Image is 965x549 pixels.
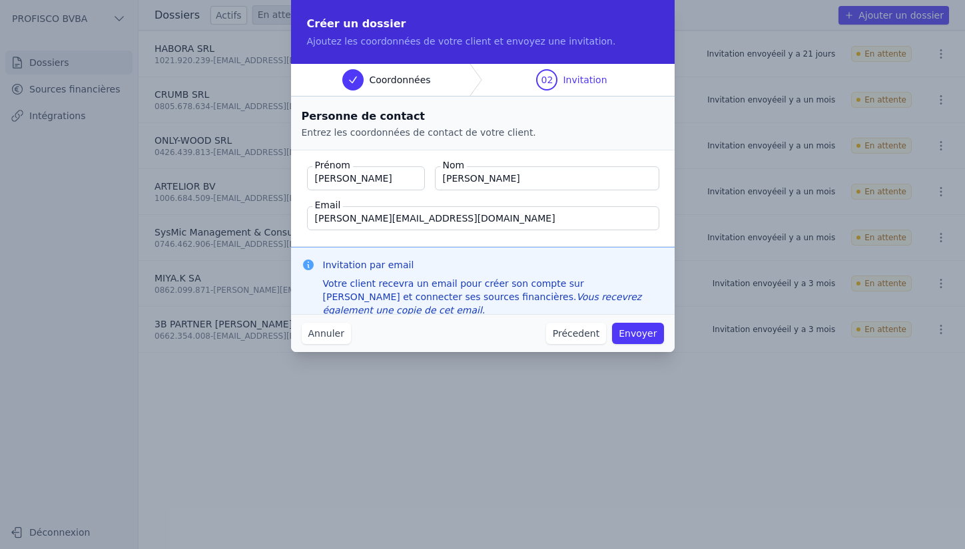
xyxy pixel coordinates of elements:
[440,158,468,172] label: Nom
[563,73,607,87] span: Invitation
[302,126,664,139] p: Entrez les coordonnées de contact de votre client.
[307,35,659,48] p: Ajoutez les coordonnées de votre client et envoyez une invitation.
[291,64,675,96] nav: Progress
[323,277,664,317] div: Votre client recevra un email pour créer son compte sur [PERSON_NAME] et connecter ses sources fi...
[546,323,606,344] button: Précedent
[612,323,663,344] button: Envoyer
[307,16,659,32] h2: Créer un dossier
[312,158,353,172] label: Prénom
[369,73,430,87] span: Coordonnées
[323,258,664,272] h3: Invitation par email
[312,198,344,212] label: Email
[302,107,664,126] h2: Personne de contact
[541,73,553,87] span: 02
[302,323,351,344] button: Annuler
